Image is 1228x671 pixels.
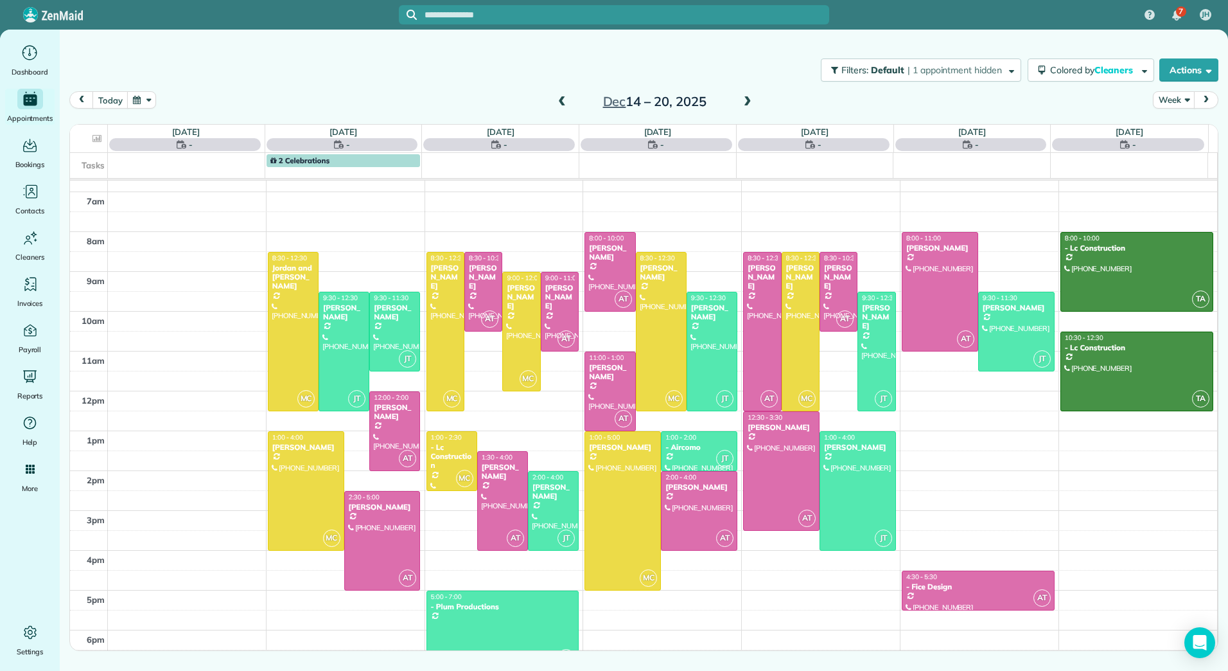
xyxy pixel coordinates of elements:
[69,91,94,109] button: prev
[1065,334,1103,342] span: 10:30 - 12:30
[615,410,632,427] span: AT
[644,127,672,137] a: [DATE]
[589,234,624,242] span: 8:00 - 10:00
[603,93,626,109] span: Dec
[407,10,417,20] svg: Focus search
[801,127,829,137] a: [DATE]
[12,66,48,78] span: Dashboard
[716,530,733,547] span: AT
[270,156,330,165] span: 2 Celebrations
[588,443,657,452] div: [PERSON_NAME]
[443,390,460,407] span: MC
[348,503,417,512] div: [PERSON_NAME]
[82,316,105,326] span: 10am
[507,274,541,282] span: 9:00 - 12:00
[399,569,416,587] span: AT
[322,303,365,322] div: [PERSON_NAME]
[1064,343,1209,352] div: - Lc Construction
[5,135,55,171] a: Bookings
[17,297,43,310] span: Invoices
[785,264,816,291] div: [PERSON_NAME]
[469,254,504,262] span: 8:30 - 10:30
[348,390,365,407] span: JT
[589,353,624,362] span: 11:00 - 1:00
[589,433,620,442] span: 1:00 - 5:00
[906,244,974,253] div: [PERSON_NAME]
[504,138,507,151] span: -
[272,264,315,291] div: Jordan and [PERSON_NAME]
[15,158,45,171] span: Bookings
[430,264,460,291] div: [PERSON_NAME]
[5,42,55,78] a: Dashboard
[545,283,575,311] div: [PERSON_NAME]
[982,303,1051,312] div: [PERSON_NAME]
[19,343,42,356] span: Payroll
[456,470,473,487] span: MC
[1132,138,1136,151] span: -
[15,204,44,217] span: Contacts
[1179,6,1183,17] span: 7
[17,645,44,658] span: Settings
[87,236,105,246] span: 8am
[1116,127,1143,137] a: [DATE]
[532,483,575,501] div: [PERSON_NAME]
[5,228,55,264] a: Cleaners
[431,593,462,601] span: 5:00 - 7:00
[615,291,632,308] span: AT
[329,127,357,137] a: [DATE]
[5,89,55,125] a: Appointments
[431,433,462,442] span: 1:00 - 2:30
[272,433,303,442] span: 1:00 - 4:00
[520,370,537,388] span: MC
[87,634,105,645] span: 6pm
[875,530,892,547] span: JT
[545,274,580,282] span: 9:00 - 11:00
[665,473,696,481] span: 2:00 - 4:00
[17,389,43,402] span: Reports
[824,433,855,442] span: 1:00 - 4:00
[640,264,683,282] div: [PERSON_NAME]
[690,303,733,322] div: [PERSON_NAME]
[374,294,408,302] span: 9:30 - 11:30
[481,310,498,328] span: AT
[272,254,307,262] span: 8:30 - 12:30
[15,251,44,264] span: Cleaners
[640,569,657,587] span: MC
[481,463,524,481] div: [PERSON_NAME]
[297,390,315,407] span: MC
[824,254,859,262] span: 8:30 - 10:30
[691,294,726,302] span: 9:30 - 12:30
[640,254,675,262] span: 8:30 - 12:30
[716,450,733,467] span: JT
[1064,244,1209,253] div: - Lc Construction
[958,127,986,137] a: [DATE]
[399,10,417,20] button: Focus search
[1153,91,1195,109] button: Week
[588,363,631,382] div: [PERSON_NAME]
[975,138,979,151] span: -
[716,390,733,407] span: JT
[7,112,53,125] span: Appointments
[748,413,782,422] span: 12:30 - 3:30
[430,443,473,470] div: - Lc Construction
[574,94,735,109] h2: 14 – 20, 2025
[346,138,350,151] span: -
[983,294,1017,302] span: 9:30 - 11:30
[1192,291,1209,308] span: TA
[862,294,897,302] span: 9:30 - 12:30
[906,582,1051,591] div: - Fice Design
[87,555,105,565] span: 4pm
[5,274,55,310] a: Invoices
[532,473,563,481] span: 2:00 - 4:00
[430,602,575,611] div: - Plum Productions
[87,595,105,605] span: 5pm
[5,413,55,449] a: Help
[373,403,416,422] div: [PERSON_NAME]
[189,138,193,151] span: -
[5,366,55,402] a: Reports
[1194,91,1218,109] button: next
[87,196,105,206] span: 7am
[323,294,358,302] span: 9:30 - 12:30
[87,515,105,525] span: 3pm
[665,443,733,452] div: - Aircomo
